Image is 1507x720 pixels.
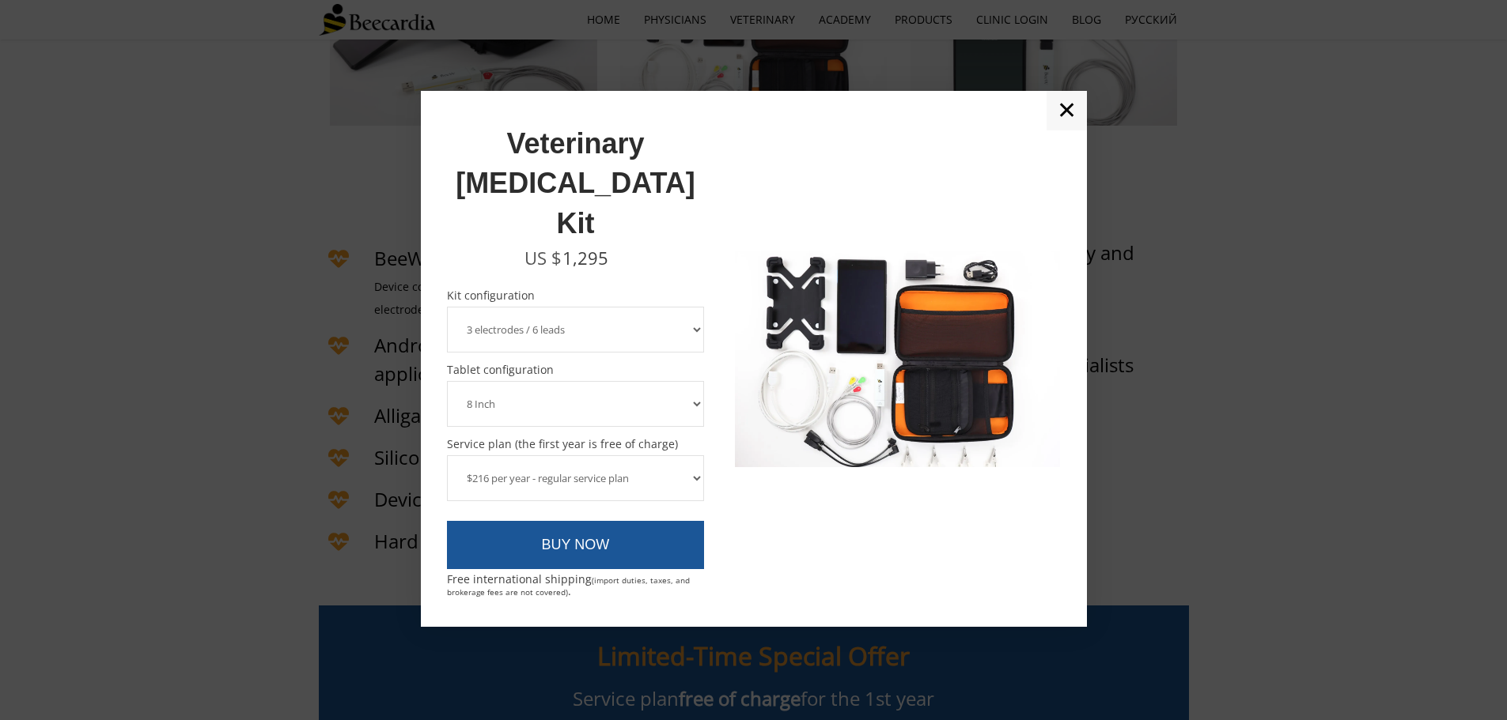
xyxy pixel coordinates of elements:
[447,521,705,570] a: BUY NOW
[447,364,705,375] span: Tablet configuration
[447,575,690,597] span: (import duties, taxes, and brokerage fees are not covered)
[524,246,562,270] span: US $
[1047,91,1087,130] a: ✕
[447,439,705,450] span: Service plan (the first year is free of charge)
[456,127,695,239] span: Veterinary [MEDICAL_DATA] Kit
[447,290,705,301] span: Kit configuration
[447,455,705,501] select: Service plan (the first year is free of charge)
[447,307,705,352] select: Kit configuration
[447,381,705,427] select: Tablet configuration
[562,246,608,270] span: 1,295
[447,571,690,598] span: Free international shipping .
